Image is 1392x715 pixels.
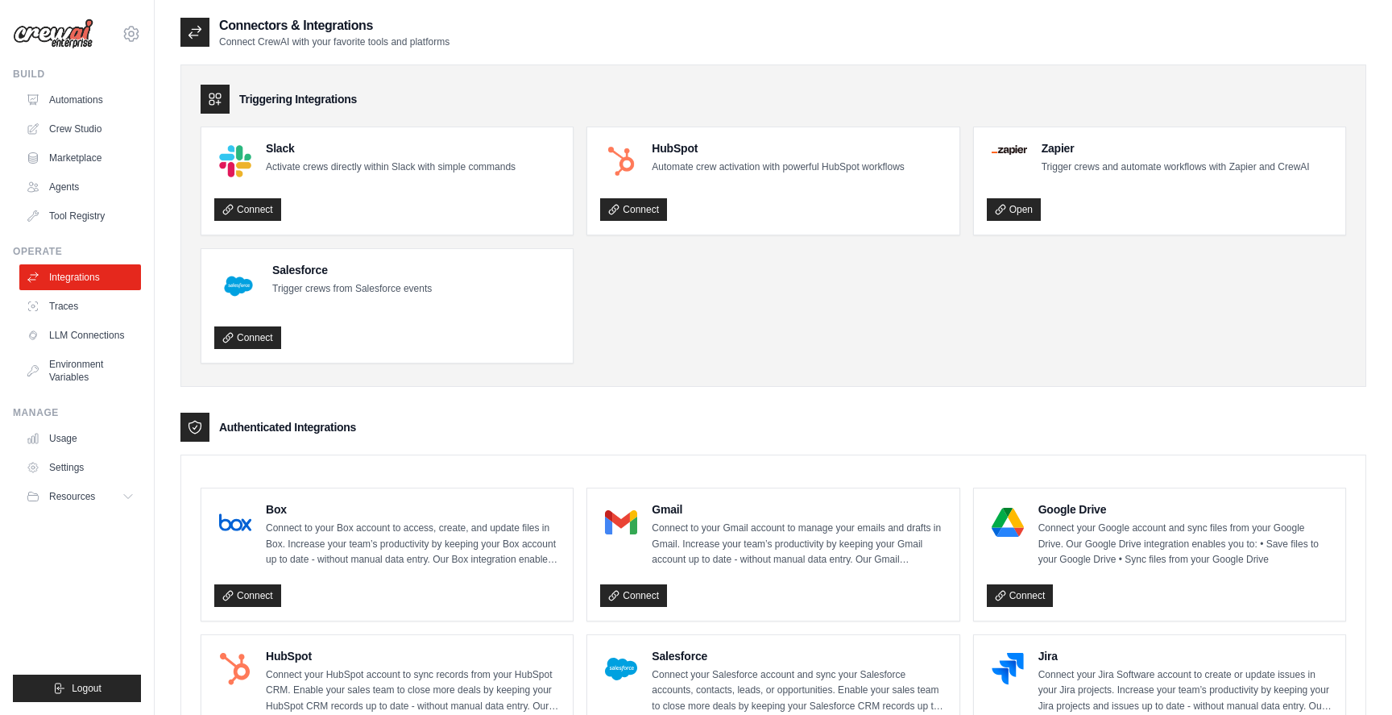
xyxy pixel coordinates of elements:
[219,506,251,538] img: Box Logo
[266,648,560,664] h4: HubSpot
[19,455,141,480] a: Settings
[219,16,449,35] h2: Connectors & Integrations
[19,351,141,390] a: Environment Variables
[272,262,432,278] h4: Salesforce
[219,653,251,685] img: HubSpot Logo
[652,667,946,715] p: Connect your Salesforce account and sync your Salesforce accounts, contacts, leads, or opportunit...
[266,501,560,518] h4: Box
[600,198,667,221] a: Connect
[219,145,251,177] img: Slack Logo
[605,145,637,177] img: HubSpot Logo
[1038,667,1332,715] p: Connect your Jira Software account to create or update issues in your Jira projects. Increase you...
[214,198,281,221] a: Connect
[214,584,281,607] a: Connect
[605,653,637,685] img: Salesforce Logo
[992,653,1024,685] img: Jira Logo
[652,160,904,176] p: Automate crew activation with powerful HubSpot workflows
[992,506,1024,538] img: Google Drive Logo
[652,140,904,156] h4: HubSpot
[49,490,95,503] span: Resources
[72,682,101,695] span: Logout
[219,35,449,48] p: Connect CrewAI with your favorite tools and platforms
[266,667,560,715] p: Connect your HubSpot account to sync records from your HubSpot CRM. Enable your sales team to clo...
[652,648,946,664] h4: Salesforce
[13,19,93,49] img: Logo
[19,322,141,348] a: LLM Connections
[1042,160,1310,176] p: Trigger crews and automate workflows with Zapier and CrewAI
[239,91,357,107] h3: Triggering Integrations
[13,675,141,702] button: Logout
[19,145,141,171] a: Marketplace
[1038,521,1332,568] p: Connect your Google account and sync files from your Google Drive. Our Google Drive integration e...
[219,419,356,435] h3: Authenticated Integrations
[1038,648,1332,664] h4: Jira
[19,484,141,509] button: Resources
[272,281,432,297] p: Trigger crews from Salesforce events
[214,326,281,349] a: Connect
[266,521,560,568] p: Connect to your Box account to access, create, and update files in Box. Increase your team’s prod...
[652,501,946,518] h4: Gmail
[992,145,1027,155] img: Zapier Logo
[652,521,946,568] p: Connect to your Gmail account to manage your emails and drafts in Gmail. Increase your team’s pro...
[19,426,141,451] a: Usage
[19,116,141,142] a: Crew Studio
[19,293,141,319] a: Traces
[19,203,141,229] a: Tool Registry
[13,406,141,419] div: Manage
[266,140,516,156] h4: Slack
[19,87,141,113] a: Automations
[13,68,141,81] div: Build
[19,174,141,200] a: Agents
[219,267,258,306] img: Salesforce Logo
[605,506,637,538] img: Gmail Logo
[987,198,1041,221] a: Open
[987,584,1054,607] a: Connect
[266,160,516,176] p: Activate crews directly within Slack with simple commands
[1038,501,1332,518] h4: Google Drive
[1042,140,1310,156] h4: Zapier
[600,584,667,607] a: Connect
[13,245,141,258] div: Operate
[19,264,141,290] a: Integrations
